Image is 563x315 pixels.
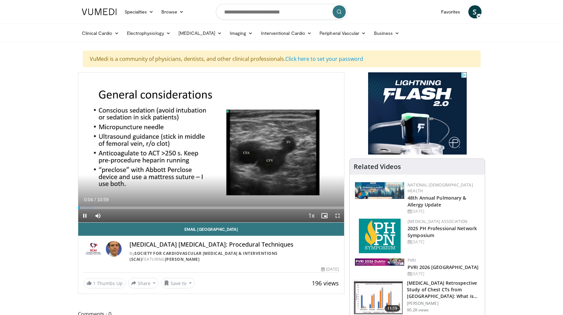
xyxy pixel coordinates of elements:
div: Progress Bar [78,206,344,209]
p: 90.2K views [407,307,429,313]
input: Search topics, interventions [216,4,347,20]
p: [PERSON_NAME] [407,301,481,306]
a: [MEDICAL_DATA] Association [408,219,467,224]
button: Pause [78,209,91,222]
a: Imaging [226,27,257,40]
button: Mute [91,209,105,222]
a: Clinical Cardio [78,27,123,40]
img: 33783847-ac93-4ca7-89f8-ccbd48ec16ca.webp.150x105_q85_autocrop_double_scale_upscale_version-0.2.jpg [355,258,404,266]
a: Electrophysiology [123,27,175,40]
span: 11:19 [385,305,400,312]
a: Society for Cardiovascular [MEDICAL_DATA] & Interventions (SCAI) [129,251,278,262]
button: Enable picture-in-picture mode [318,209,331,222]
iframe: Advertisement [368,72,467,155]
div: [DATE] [408,208,480,214]
a: Peripheral Vascular [316,27,370,40]
div: [DATE] [408,239,480,245]
span: 10:59 [97,197,108,202]
img: c6978fc0-1052-4d4b-8a9d-7956bb1c539c.png.150x105_q85_autocrop_double_scale_upscale_version-0.2.png [359,219,401,253]
a: Click here to set your password [285,55,363,62]
a: Specialties [121,5,158,18]
a: Email [GEOGRAPHIC_DATA] [78,223,344,236]
a: 2025 PH Professional Network Symposium [408,225,477,238]
span: / [95,197,96,202]
h4: Related Videos [354,163,401,171]
a: Business [370,27,404,40]
a: PVRI [408,257,416,263]
button: Save to [161,278,195,288]
a: [PERSON_NAME] [165,256,200,262]
a: [MEDICAL_DATA] [175,27,226,40]
a: 11:19 [MEDICAL_DATA] Retrospective Study of Chest CTs from [GEOGRAPHIC_DATA]: What is the Re… [PE... [354,280,481,315]
span: 196 views [312,279,339,287]
img: Society for Cardiovascular Angiography & Interventions (SCAI) [83,241,104,257]
img: c2eb46a3-50d3-446d-a553-a9f8510c7760.150x105_q85_crop-smart_upscale.jpg [354,280,403,314]
div: VuMedi is a community of physicians, dentists, and other clinical professionals. [83,51,481,67]
a: National [DEMOGRAPHIC_DATA] Health [408,182,473,194]
img: Avatar [106,241,122,257]
a: Browse [157,5,188,18]
a: S [468,5,481,18]
img: VuMedi Logo [82,9,117,15]
video-js: Video Player [78,73,344,223]
div: [DATE] [321,266,339,272]
h4: [MEDICAL_DATA] [MEDICAL_DATA]: Procedural Techniques [129,241,339,248]
button: Fullscreen [331,209,344,222]
div: By FEATURING [129,251,339,262]
a: 48th Annual Pulmonary & Allergy Update [408,195,466,208]
a: PVRI 2026 [GEOGRAPHIC_DATA] [408,264,479,270]
button: Playback Rate [305,209,318,222]
div: [DATE] [408,271,480,277]
a: 1 Thumbs Up [83,278,126,288]
span: 1 [93,280,96,286]
span: 0:04 [84,197,93,202]
h3: [MEDICAL_DATA] Retrospective Study of Chest CTs from [GEOGRAPHIC_DATA]: What is the Re… [407,280,481,300]
a: Interventional Cardio [257,27,316,40]
img: b90f5d12-84c1-472e-b843-5cad6c7ef911.jpg.150x105_q85_autocrop_double_scale_upscale_version-0.2.jpg [355,182,404,199]
button: Share [128,278,159,288]
a: Favorites [437,5,464,18]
